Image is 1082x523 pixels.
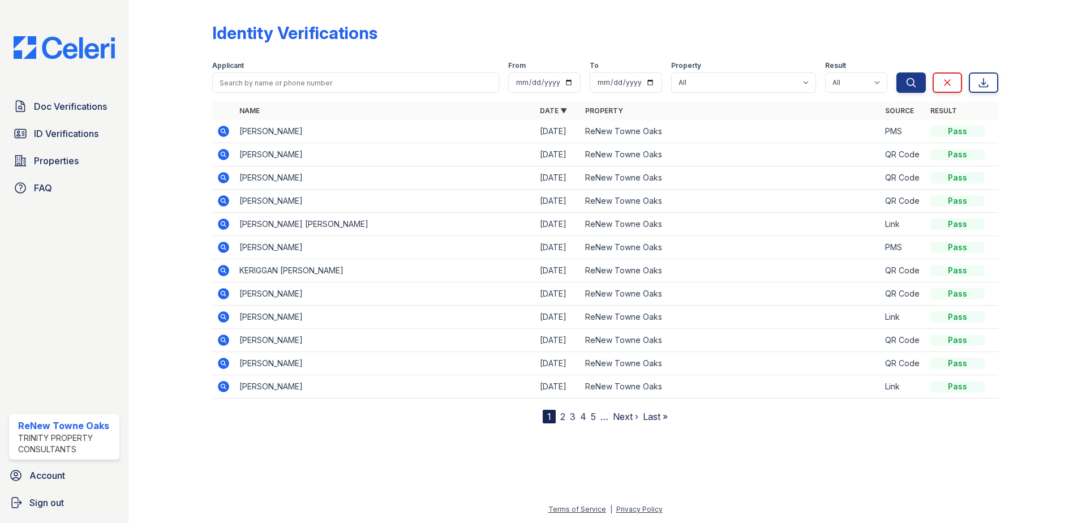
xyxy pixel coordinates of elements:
[535,236,581,259] td: [DATE]
[9,149,119,172] a: Properties
[881,352,926,375] td: QR Code
[9,122,119,145] a: ID Verifications
[581,306,881,329] td: ReNew Towne Oaks
[591,411,596,422] a: 5
[881,259,926,282] td: QR Code
[881,236,926,259] td: PMS
[543,410,556,423] div: 1
[581,120,881,143] td: ReNew Towne Oaks
[29,496,64,509] span: Sign out
[548,505,606,513] a: Terms of Service
[535,329,581,352] td: [DATE]
[580,411,586,422] a: 4
[34,100,107,113] span: Doc Verifications
[34,181,52,195] span: FAQ
[235,120,535,143] td: [PERSON_NAME]
[881,166,926,190] td: QR Code
[235,213,535,236] td: [PERSON_NAME] [PERSON_NAME]
[18,419,115,432] div: ReNew Towne Oaks
[212,72,499,93] input: Search by name or phone number
[930,106,957,115] a: Result
[235,236,535,259] td: [PERSON_NAME]
[535,190,581,213] td: [DATE]
[581,143,881,166] td: ReNew Towne Oaks
[581,352,881,375] td: ReNew Towne Oaks
[930,218,985,230] div: Pass
[613,411,638,422] a: Next ›
[535,213,581,236] td: [DATE]
[930,265,985,276] div: Pass
[540,106,567,115] a: Date ▼
[535,282,581,306] td: [DATE]
[235,190,535,213] td: [PERSON_NAME]
[881,329,926,352] td: QR Code
[235,166,535,190] td: [PERSON_NAME]
[881,143,926,166] td: QR Code
[560,411,565,422] a: 2
[235,143,535,166] td: [PERSON_NAME]
[235,259,535,282] td: KERIGGAN [PERSON_NAME]
[881,213,926,236] td: Link
[535,375,581,398] td: [DATE]
[930,195,985,207] div: Pass
[930,335,985,346] div: Pass
[930,242,985,253] div: Pass
[930,381,985,392] div: Pass
[930,126,985,137] div: Pass
[671,61,701,70] label: Property
[212,23,377,43] div: Identity Verifications
[581,236,881,259] td: ReNew Towne Oaks
[881,375,926,398] td: Link
[590,61,599,70] label: To
[930,172,985,183] div: Pass
[881,282,926,306] td: QR Code
[9,95,119,118] a: Doc Verifications
[5,491,124,514] a: Sign out
[29,469,65,482] span: Account
[581,375,881,398] td: ReNew Towne Oaks
[535,143,581,166] td: [DATE]
[235,282,535,306] td: [PERSON_NAME]
[9,177,119,199] a: FAQ
[5,36,124,59] img: CE_Logo_Blue-a8612792a0a2168367f1c8372b55b34899dd931a85d93a1a3d3e32e68fde9ad4.png
[581,329,881,352] td: ReNew Towne Oaks
[930,358,985,369] div: Pass
[235,352,535,375] td: [PERSON_NAME]
[581,259,881,282] td: ReNew Towne Oaks
[930,288,985,299] div: Pass
[581,282,881,306] td: ReNew Towne Oaks
[5,464,124,487] a: Account
[535,120,581,143] td: [DATE]
[881,306,926,329] td: Link
[235,329,535,352] td: [PERSON_NAME]
[581,166,881,190] td: ReNew Towne Oaks
[535,306,581,329] td: [DATE]
[643,411,668,422] a: Last »
[235,306,535,329] td: [PERSON_NAME]
[581,213,881,236] td: ReNew Towne Oaks
[930,149,985,160] div: Pass
[930,311,985,323] div: Pass
[239,106,260,115] a: Name
[34,154,79,168] span: Properties
[825,61,846,70] label: Result
[508,61,526,70] label: From
[610,505,612,513] div: |
[18,432,115,455] div: Trinity Property Consultants
[581,190,881,213] td: ReNew Towne Oaks
[535,259,581,282] td: [DATE]
[212,61,244,70] label: Applicant
[235,375,535,398] td: [PERSON_NAME]
[570,411,576,422] a: 3
[34,127,98,140] span: ID Verifications
[881,190,926,213] td: QR Code
[535,166,581,190] td: [DATE]
[881,120,926,143] td: PMS
[585,106,623,115] a: Property
[600,410,608,423] span: …
[616,505,663,513] a: Privacy Policy
[535,352,581,375] td: [DATE]
[885,106,914,115] a: Source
